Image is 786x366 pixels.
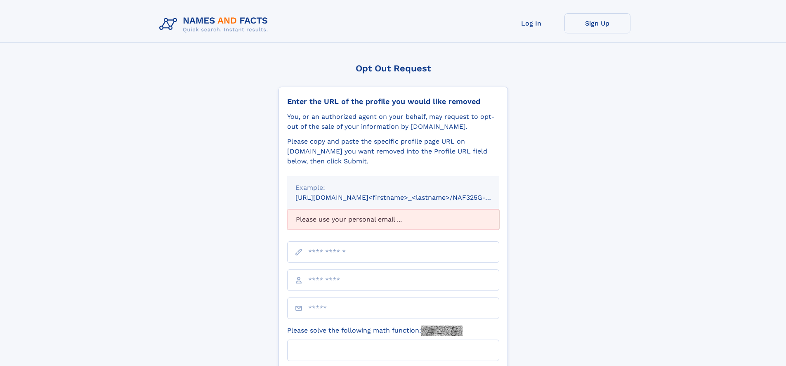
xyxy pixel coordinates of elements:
a: Log In [498,13,564,33]
small: [URL][DOMAIN_NAME]<firstname>_<lastname>/NAF325G-xxxxxxxx [295,194,515,201]
div: Example: [295,183,491,193]
div: Please copy and paste the specific profile page URL on [DOMAIN_NAME] you want removed into the Pr... [287,137,499,166]
a: Sign Up [564,13,630,33]
div: Please use your personal email ... [287,209,499,230]
label: Please solve the following math function: [287,326,463,336]
img: Logo Names and Facts [156,13,275,35]
div: You, or an authorized agent on your behalf, may request to opt-out of the sale of your informatio... [287,112,499,132]
div: Enter the URL of the profile you would like removed [287,97,499,106]
div: Opt Out Request [279,63,508,73]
